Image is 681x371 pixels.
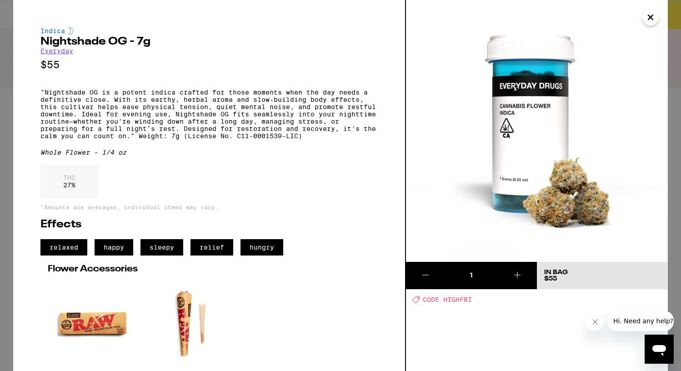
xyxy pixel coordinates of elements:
[190,239,233,256] span: relief
[40,47,73,55] a: Everyday
[642,9,659,25] button: Close
[146,278,237,369] img: RAW - 1 1/4" Classic Cones 6-Pack
[40,36,378,47] h2: Nightshade OG - 7g
[40,89,378,140] p: "Nightshade OG is a potent indica crafted for those moments when the day needs a definitive close...
[544,269,568,276] div: In Bag
[40,149,378,156] div: Whole Flower - 1/4 oz
[48,265,371,274] h2: Flower Accessories
[240,239,283,256] span: hungry
[586,313,604,331] iframe: Close message
[40,59,378,70] p: $55
[40,27,378,35] div: Indica
[95,239,133,256] span: happy
[63,174,75,181] p: THC
[40,165,98,198] div: 27 %
[645,335,674,364] iframe: Button to launch messaging window
[537,262,668,289] button: In Bag$55
[140,239,183,256] span: sleepy
[68,27,74,35] img: indicaColor.svg
[40,239,87,256] span: relaxed
[48,278,139,369] img: RAW - 1 1/4" Classic Rolling Papers
[608,311,674,331] iframe: Message from company
[423,296,472,303] span: CODE HIGHFRI
[40,219,378,230] h2: Effects
[40,204,378,210] p: *Amounts are averages, individual items may vary.
[445,271,497,280] div: 1
[544,276,557,282] span: $55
